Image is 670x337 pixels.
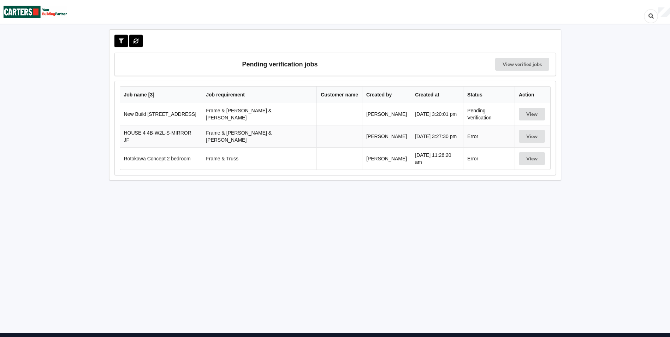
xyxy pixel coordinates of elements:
h3: Pending verification jobs [120,58,440,71]
th: Customer name [316,87,362,103]
div: User Profile [658,7,670,17]
button: View [519,130,545,143]
th: Action [515,87,550,103]
td: New Build [STREET_ADDRESS] [120,103,202,125]
th: Created by [362,87,411,103]
th: Created at [411,87,463,103]
td: Error [463,147,515,170]
a: View [519,134,546,139]
button: View [519,108,545,120]
a: View verified jobs [495,58,549,71]
td: [DATE] 3:20:01 pm [411,103,463,125]
th: Status [463,87,515,103]
th: Job requirement [202,87,316,103]
a: View [519,156,546,161]
td: [DATE] 11:26:20 am [411,147,463,170]
button: View [519,152,545,165]
td: [PERSON_NAME] [362,125,411,147]
td: [DATE] 3:27:30 pm [411,125,463,147]
td: Frame & [PERSON_NAME] & [PERSON_NAME] [202,103,316,125]
td: HOUSE 4 4B-W2L-S-MIRROR JF [120,125,202,147]
td: Frame & [PERSON_NAME] & [PERSON_NAME] [202,125,316,147]
img: Carters [4,0,67,23]
td: [PERSON_NAME] [362,147,411,170]
td: Rotokawa Concept 2 bedroom [120,147,202,170]
td: Frame & Truss [202,147,316,170]
td: Error [463,125,515,147]
td: Pending Verification [463,103,515,125]
a: View [519,111,546,117]
td: [PERSON_NAME] [362,103,411,125]
th: Job name [ 3 ] [120,87,202,103]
